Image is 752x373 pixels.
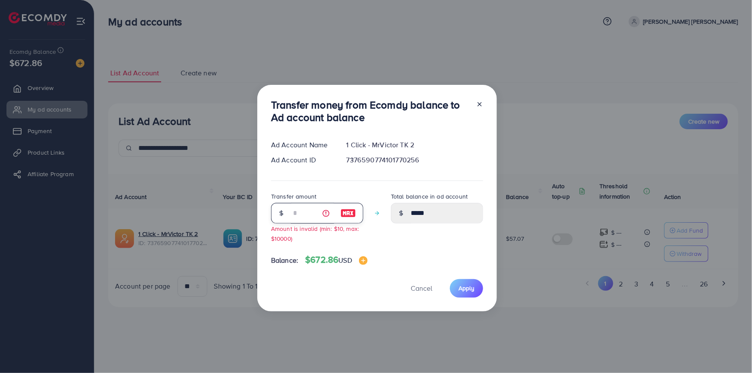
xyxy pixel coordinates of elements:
label: Total balance in ad account [391,192,468,201]
div: 1 Click - MrVictor TK 2 [340,140,490,150]
iframe: Chat [715,334,746,367]
span: Cancel [411,283,432,293]
div: 7376590774101770256 [340,155,490,165]
button: Apply [450,279,483,298]
div: Ad Account ID [264,155,340,165]
span: Balance: [271,255,298,265]
span: Apply [459,284,474,292]
img: image [340,208,356,218]
button: Cancel [400,279,443,298]
img: image [359,256,368,265]
h3: Transfer money from Ecomdy balance to Ad account balance [271,99,469,124]
span: USD [338,255,352,265]
label: Transfer amount [271,192,316,201]
small: Amount is invalid (min: $10, max: $10000) [271,224,359,242]
div: Ad Account Name [264,140,340,150]
h4: $672.86 [305,255,368,265]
